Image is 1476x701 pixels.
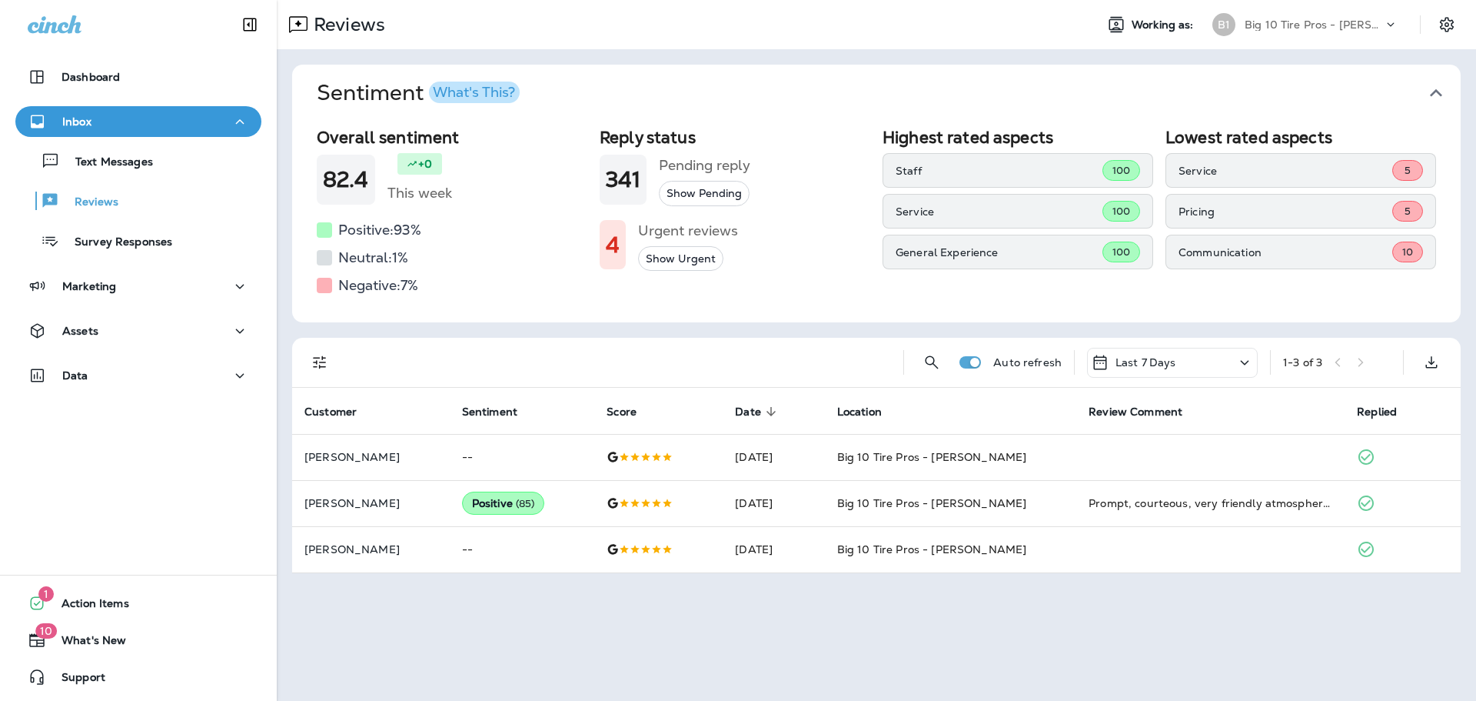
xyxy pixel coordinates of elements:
[837,450,1026,464] span: Big 10 Tire Pros - [PERSON_NAME]
[1112,205,1130,218] span: 100
[1357,406,1397,419] span: Replied
[659,153,750,178] h5: Pending reply
[1112,245,1130,259] span: 100
[15,62,261,92] button: Dashboard
[1178,165,1392,177] p: Service
[462,405,537,419] span: Sentiment
[62,369,88,382] p: Data
[338,245,408,270] h5: Neutral: 1 %
[1089,405,1202,419] span: Review Comment
[837,542,1026,556] span: Big 10 Tire Pros - [PERSON_NAME]
[323,167,369,192] h1: 82.4
[896,165,1102,177] p: Staff
[600,128,870,147] h2: Reply status
[723,526,824,572] td: [DATE]
[15,225,261,257] button: Survey Responses
[429,82,520,103] button: What's This?
[1433,11,1461,38] button: Settings
[837,496,1026,510] span: Big 10 Tire Pros - [PERSON_NAME]
[1405,205,1411,218] span: 5
[338,218,421,242] h5: Positive: 93 %
[61,71,120,83] p: Dashboard
[1112,164,1130,177] span: 100
[228,9,271,40] button: Collapse Sidebar
[1089,406,1182,419] span: Review Comment
[916,347,947,378] button: Search Reviews
[15,588,261,619] button: 1Action Items
[60,155,153,170] p: Text Messages
[59,195,118,210] p: Reviews
[304,65,1473,122] button: SentimentWhat's This?
[15,145,261,177] button: Text Messages
[15,625,261,656] button: 10What's New
[15,360,261,391] button: Data
[1089,496,1332,511] div: Prompt, courteous, very friendly atmosphere.
[35,623,57,639] span: 10
[606,232,620,258] h1: 4
[883,128,1153,147] h2: Highest rated aspects
[837,405,902,419] span: Location
[1245,18,1383,31] p: Big 10 Tire Pros - [PERSON_NAME]
[735,406,761,419] span: Date
[433,85,515,99] div: What's This?
[62,280,116,292] p: Marketing
[46,597,129,616] span: Action Items
[1402,245,1413,259] span: 10
[1416,347,1447,378] button: Export as CSV
[450,526,595,572] td: --
[607,405,657,419] span: Score
[62,115,91,128] p: Inbox
[638,246,723,272] button: Show Urgent
[462,492,545,515] div: Positive
[896,205,1102,218] p: Service
[1178,246,1392,259] p: Communication
[15,271,261,302] button: Marketing
[317,80,520,106] h1: Sentiment
[46,671,105,689] span: Support
[723,480,824,526] td: [DATE]
[723,434,824,480] td: [DATE]
[304,405,377,419] span: Customer
[1165,128,1436,147] h2: Lowest rated aspects
[338,273,418,298] h5: Negative: 7 %
[516,497,535,510] span: ( 85 )
[450,434,595,480] td: --
[304,347,335,378] button: Filters
[1178,205,1392,218] p: Pricing
[292,122,1461,322] div: SentimentWhat's This?
[735,405,781,419] span: Date
[304,451,437,463] p: [PERSON_NAME]
[659,181,750,206] button: Show Pending
[993,356,1062,369] p: Auto refresh
[1132,18,1197,32] span: Working as:
[38,586,54,602] span: 1
[304,543,437,556] p: [PERSON_NAME]
[418,156,432,172] p: +0
[15,315,261,346] button: Assets
[638,219,738,243] h5: Urgent reviews
[837,406,882,419] span: Location
[1405,164,1411,177] span: 5
[15,106,261,137] button: Inbox
[1357,405,1417,419] span: Replied
[462,406,517,419] span: Sentiment
[15,185,261,217] button: Reviews
[1283,356,1322,369] div: 1 - 3 of 3
[387,181,452,205] h5: This week
[606,167,640,192] h1: 341
[607,406,637,419] span: Score
[59,235,172,250] p: Survey Responses
[1212,13,1235,36] div: B1
[46,634,126,653] span: What's New
[1115,356,1176,369] p: Last 7 Days
[896,246,1102,259] p: General Experience
[62,325,98,337] p: Assets
[304,406,357,419] span: Customer
[304,497,437,509] p: [PERSON_NAME]
[307,13,385,36] p: Reviews
[15,662,261,693] button: Support
[317,128,587,147] h2: Overall sentiment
